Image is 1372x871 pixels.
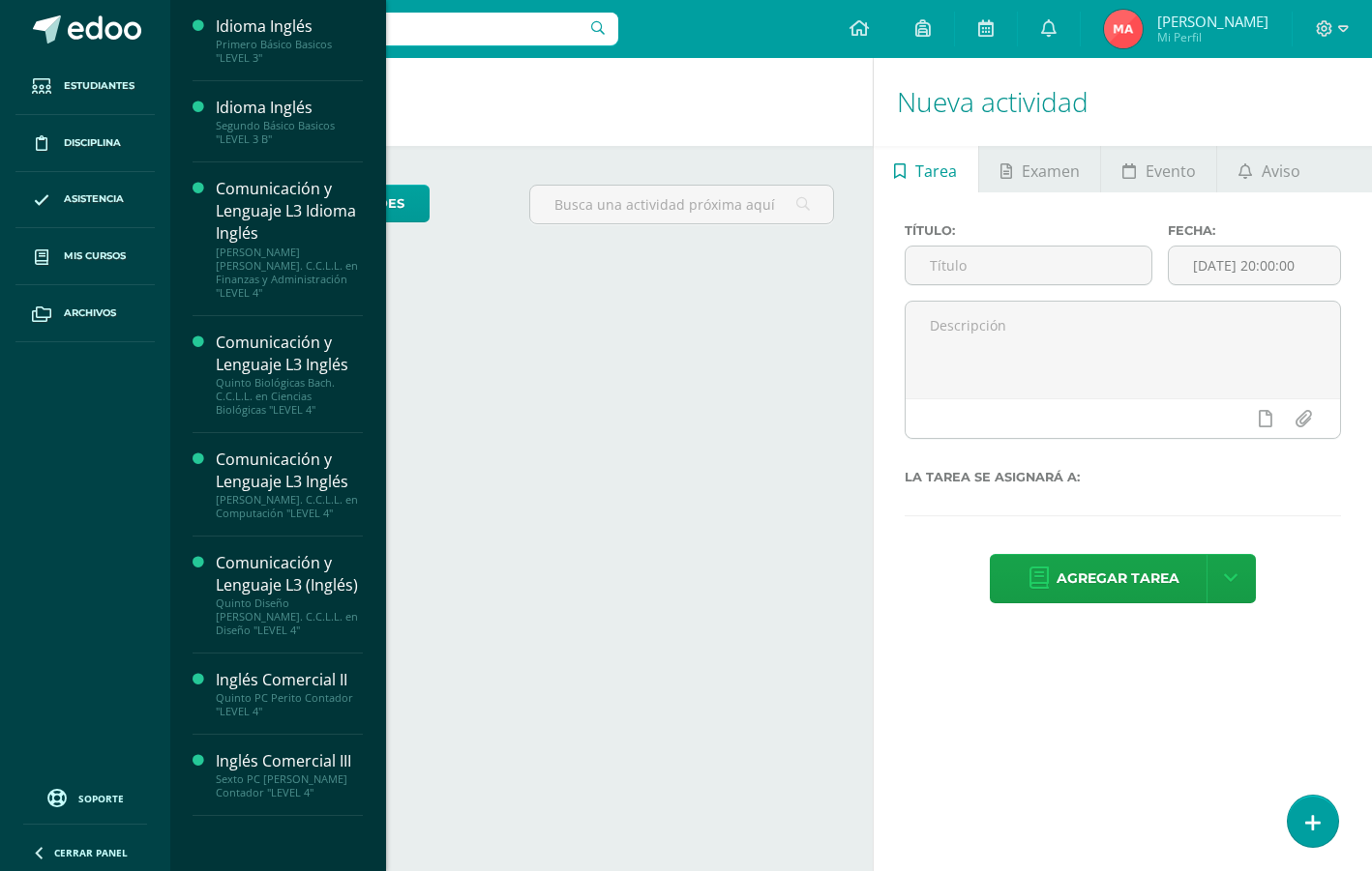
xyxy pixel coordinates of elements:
[1146,148,1196,194] span: Evento
[216,493,363,520] div: [PERSON_NAME]. C.C.L.L. en Computación "LEVEL 4"
[1022,148,1080,194] span: Examen
[183,13,618,45] input: Busca un usuario...
[216,97,363,119] div: Idioma Inglés
[216,552,363,637] a: Comunicación y Lenguaje L3 (Inglés)Quinto Diseño [PERSON_NAME]. C.C.L.L. en Diseño "LEVEL 4"
[15,58,155,115] a: Estudiantes
[1217,146,1321,192] a: Aviso
[216,332,363,376] div: Comunicación y Lenguaje L3 Inglés
[216,246,363,300] div: [PERSON_NAME] [PERSON_NAME]. C.C.L.L. en Finanzas y Administración "LEVEL 4"
[1262,148,1300,194] span: Aviso
[1168,223,1341,238] label: Fecha:
[1169,247,1340,284] input: Fecha de entrega
[216,97,363,146] a: Idioma InglésSegundo Básico Basicos "LEVEL 3 B"
[1101,146,1216,192] a: Evento
[216,178,363,245] div: Comunicación y Lenguaje L3 Idioma Inglés
[23,784,147,810] a: Soporte
[216,669,363,718] a: Inglés Comercial IIQuinto PC Perito Contador "LEVEL 4"
[216,691,363,718] div: Quinto PC Perito Contador "LEVEL 4"
[216,178,363,299] a: Comunicación y Lenguaje L3 Idioma Inglés[PERSON_NAME] [PERSON_NAME]. C.C.L.L. en Finanzas y Admin...
[216,449,363,493] div: Comunicación y Lenguaje L3 Inglés
[216,332,363,417] a: Comunicación y Lenguaje L3 InglésQuinto Biológicas Bach. C.C.L.L. en Ciencias Biológicas "LEVEL 4"
[216,449,363,520] a: Comunicación y Lenguaje L3 Inglés[PERSON_NAME]. C.C.L.L. en Computación "LEVEL 4"
[979,146,1100,192] a: Examen
[216,15,363,38] div: Idioma Inglés
[1157,29,1268,45] span: Mi Perfil
[64,305,116,321] span: Archivos
[216,15,363,65] a: Idioma InglésPrimero Básico Basicos "LEVEL 3"
[216,669,363,691] div: Inglés Comercial II
[905,470,1341,484] label: La tarea se asignará a:
[1057,555,1179,602] span: Agregar tarea
[216,750,363,772] div: Inglés Comercial III
[216,552,363,596] div: Comunicación y Lenguaje L3 (Inglés)
[216,376,363,417] div: Quinto Biológicas Bach. C.C.L.L. en Ciencias Biológicas "LEVEL 4"
[15,172,155,229] a: Asistencia
[906,247,1152,284] input: Título
[64,135,121,151] span: Disciplina
[216,38,363,65] div: Primero Básico Basicos "LEVEL 3"
[15,115,155,172] a: Disciplina
[64,191,124,207] span: Asistencia
[1157,12,1268,31] span: [PERSON_NAME]
[64,248,126,264] span: Mis cursos
[216,750,363,799] a: Inglés Comercial IIISexto PC [PERSON_NAME] Contador "LEVEL 4"
[915,148,957,194] span: Tarea
[15,285,155,342] a: Archivos
[530,186,833,223] input: Busca una actividad próxima aquí...
[15,228,155,285] a: Mis cursos
[216,119,363,146] div: Segundo Básico Basicos "LEVEL 3 B"
[64,78,134,94] span: Estudiantes
[874,146,978,192] a: Tarea
[194,58,850,146] h1: Actividades
[897,58,1349,146] h1: Nueva actividad
[78,792,124,805] span: Soporte
[905,223,1153,238] label: Título:
[54,846,128,859] span: Cerrar panel
[216,596,363,637] div: Quinto Diseño [PERSON_NAME]. C.C.L.L. en Diseño "LEVEL 4"
[1104,10,1143,48] img: 12ecad56ef4e52117aff8f81ddb9cf7f.png
[216,772,363,799] div: Sexto PC [PERSON_NAME] Contador "LEVEL 4"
